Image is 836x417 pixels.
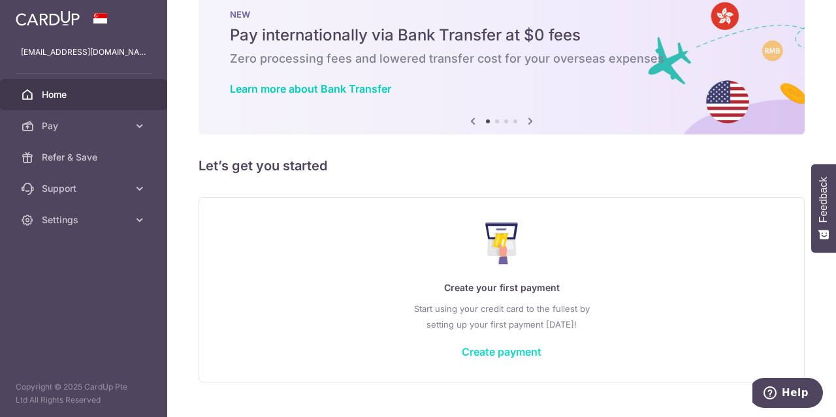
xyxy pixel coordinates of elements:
span: Refer & Save [42,151,128,164]
h6: Zero processing fees and lowered transfer cost for your overseas expenses [230,51,773,67]
button: Feedback - Show survey [811,164,836,253]
h5: Pay internationally via Bank Transfer at $0 fees [230,25,773,46]
span: Support [42,182,128,195]
p: [EMAIL_ADDRESS][DOMAIN_NAME] [21,46,146,59]
p: NEW [230,9,773,20]
iframe: Opens a widget where you can find more information [752,378,823,410]
h5: Let’s get you started [199,155,805,176]
a: Learn more about Bank Transfer [230,82,391,95]
img: Make Payment [485,223,519,264]
img: CardUp [16,10,80,26]
span: Settings [42,213,128,226]
span: Pay [42,119,128,132]
p: Create your first payment [225,280,778,296]
span: Feedback [818,177,829,223]
p: Start using your credit card to the fullest by setting up your first payment [DATE]! [225,301,778,332]
span: Home [42,88,128,101]
a: Create payment [462,345,541,358]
